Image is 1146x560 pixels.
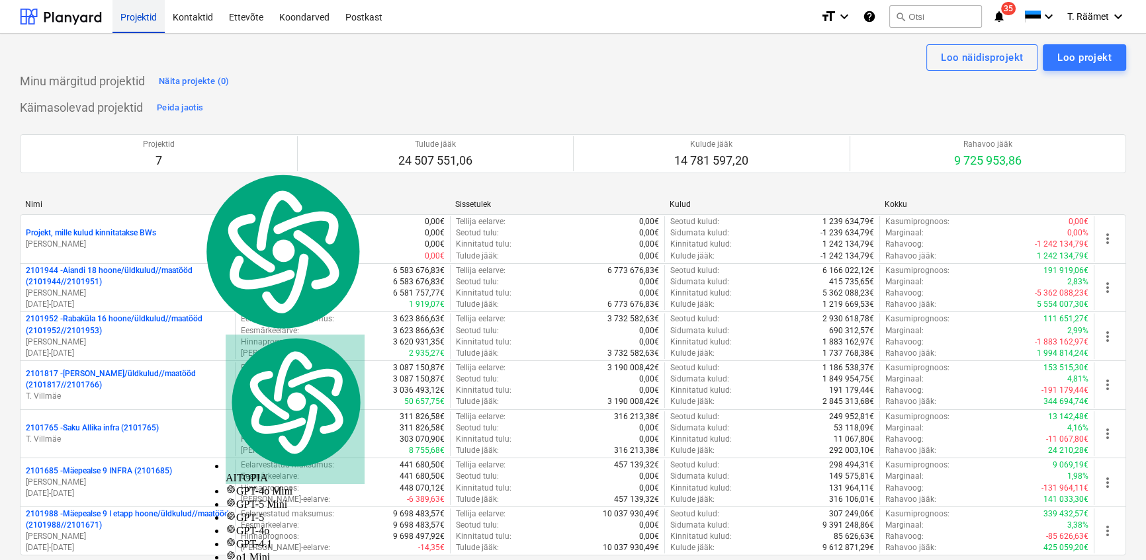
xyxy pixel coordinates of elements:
p: Marginaal : [885,520,924,531]
p: Sidumata kulud : [670,520,729,531]
p: 6 773 676,83€ [607,299,659,310]
p: Kulude jääk [674,139,748,150]
p: 2101817 - [PERSON_NAME]/üldkulud//maatööd (2101817//2101766) [26,368,230,391]
p: Seotud kulud : [670,411,719,422]
p: Sidumata kulud : [670,325,729,337]
p: Tulude jääk : [456,494,499,505]
p: Kasumiprognoos : [885,508,949,520]
p: Kinnitatud tulu : [456,337,511,348]
span: T. Räämet [1067,11,1109,22]
p: 3 620 931,35€ [393,337,445,348]
img: gpt-black.svg [226,524,236,534]
img: gpt-black.svg [226,497,236,508]
p: -131 964,11€ [1041,483,1088,494]
p: 0,00€ [639,216,659,227]
p: 2 845 313,68€ [822,396,874,407]
p: 0,00€ [639,276,659,288]
p: Tulude jääk : [456,299,499,310]
p: 5 554 007,30€ [1037,299,1088,310]
p: 298 494,31€ [829,460,874,471]
div: 2101685 -Mäepealse 9 INFRA (2101685)[PERSON_NAME][DATE]-[DATE] [26,465,230,499]
p: 3 623 866,63€ [393,313,445,325]
p: Kinnitatud tulu : [456,483,511,494]
p: 2101944 - Aiandi 18 hoone/üldkulud//maatööd (2101944//2101951) [26,265,230,288]
p: T. Villmäe [26,434,230,445]
p: 316 213,38€ [614,411,659,422]
p: 191 919,06€ [1043,265,1088,276]
p: Sidumata kulud : [670,227,729,239]
p: Rahavoog : [885,483,924,494]
div: Nimi [25,200,230,209]
p: 1 242 134,79€ [822,239,874,250]
p: 8 755,68€ [409,445,445,456]
span: 35 [1001,2,1016,15]
p: 2101952 - Rabaküla 16 hoone/üldkulud//maatööd (2101952//2101953) [26,313,230,336]
p: 0,00€ [639,422,659,434]
p: 0,00€ [425,227,445,239]
p: -6 389,63€ [407,494,445,505]
p: 339 432,57€ [1043,508,1088,520]
p: 0,00€ [425,216,445,227]
div: 2101988 -Mäepealse 9 I etapp hoone/üldkulud//maatööd (2101988//2101671)[PERSON_NAME][DATE]-[DATE] [26,508,230,554]
div: 2101944 -Aiandi 18 hoone/üldkulud//maatööd (2101944//2101951)[PERSON_NAME][DATE]-[DATE] [26,265,230,311]
p: Rahavoo jääk : [885,445,936,456]
p: 9 698 497,92€ [393,531,445,542]
i: format_size [820,9,836,24]
p: 0,00€ [639,385,659,396]
p: 4,81% [1067,374,1088,385]
p: Kulude jääk : [670,299,715,310]
p: Rahavoog : [885,239,924,250]
p: -85 626,63€ [1046,531,1088,542]
p: Seotud kulud : [670,216,719,227]
p: Kulude jääk : [670,542,715,553]
p: 5 362 088,23€ [822,288,874,299]
p: Tulude jääk [398,139,472,150]
p: Seotud tulu : [456,276,499,288]
p: 1 242 134,79€ [1037,251,1088,262]
p: Kasumiprognoos : [885,362,949,374]
p: 249 952,81€ [829,411,874,422]
p: 2101988 - Mäepealse 9 I etapp hoone/üldkulud//maatööd (2101988//2101671) [26,508,230,531]
div: Kulud [670,200,874,209]
p: Marginaal : [885,227,924,239]
p: 9 391 248,86€ [822,520,874,531]
div: Loo näidisprojekt [941,49,1023,66]
p: 425 059,20€ [1043,542,1088,553]
p: 1 219 669,53€ [822,299,874,310]
div: Sissetulek [455,200,660,209]
i: keyboard_arrow_down [836,9,852,24]
span: more_vert [1100,231,1116,247]
p: Marginaal : [885,422,924,434]
p: Kasumiprognoos : [885,460,949,471]
p: Seotud tulu : [456,374,499,385]
p: -14,35€ [418,542,445,553]
p: Kulude jääk : [670,348,715,359]
div: GPT-5 Mini [226,497,365,510]
p: Tellija eelarve : [456,460,506,471]
button: Otsi [889,5,982,28]
iframe: Chat Widget [1080,497,1146,560]
p: 0,00€ [639,374,659,385]
p: Sidumata kulud : [670,471,729,482]
div: AITOPIA [226,335,365,485]
p: 2,83% [1067,276,1088,288]
p: 292 003,10€ [829,445,874,456]
p: Tulude jääk : [456,542,499,553]
p: Kinnitatud kulud : [670,288,732,299]
p: Kinnitatud tulu : [456,531,511,542]
p: -1 242 134,79€ [1035,239,1088,250]
p: 3 087 150,87€ [393,362,445,374]
div: GPT-5 [226,510,365,524]
p: 13 142,48€ [1048,411,1088,422]
p: Tulude jääk : [456,445,499,456]
span: more_vert [1100,475,1116,491]
p: Rahavoo jääk : [885,348,936,359]
p: [PERSON_NAME] [26,477,230,488]
p: 1 737 768,38€ [822,348,874,359]
p: [DATE] - [DATE] [26,542,230,553]
p: 9 725 953,86 [954,153,1022,169]
p: Rahavoog : [885,337,924,348]
p: 448 070,12€ [400,483,445,494]
button: Peida jaotis [154,97,206,118]
p: 85 626,63€ [834,531,874,542]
